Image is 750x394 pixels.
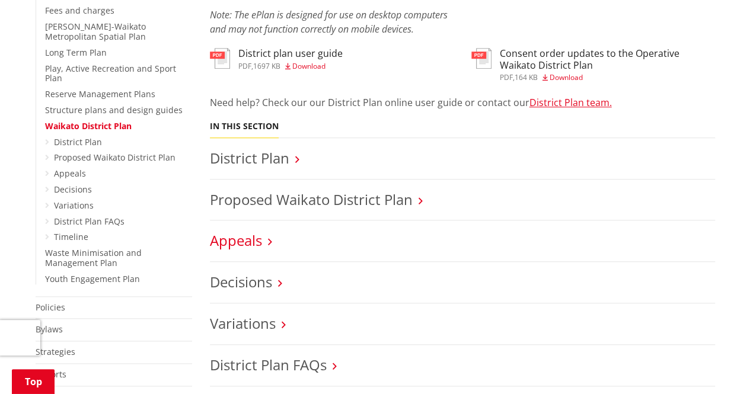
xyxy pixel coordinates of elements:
a: Bylaws [36,323,63,335]
img: document-pdf.svg [471,48,492,69]
iframe: Messenger Launcher [695,344,738,387]
h3: District plan user guide [238,48,343,59]
img: document-pdf.svg [210,48,230,69]
a: Long Term Plan [45,47,107,58]
a: Youth Engagement Plan [45,273,140,284]
span: Download [550,72,583,82]
a: Proposed Waikato District Plan [54,152,175,163]
a: Decisions [210,272,272,292]
a: Variations [210,313,276,333]
a: [PERSON_NAME]-Waikato Metropolitan Spatial Plan [45,21,146,42]
a: Decisions [54,184,92,195]
a: Fees and charges [45,5,114,16]
span: pdf [238,61,251,71]
h3: Consent order updates to the Operative Waikato District Plan [500,48,715,71]
a: Proposed Waikato District Plan [210,190,413,209]
em: Note: The ePlan is designed for use on desktop computers and may not function correctly on mobile... [210,8,448,36]
a: District Plan FAQs [210,355,327,374]
a: Structure plans and design guides [45,104,183,116]
a: District Plan team. [529,96,612,109]
div: , [238,63,343,70]
span: Download [292,61,325,71]
span: 1697 KB [253,61,280,71]
span: pdf [500,72,513,82]
a: Strategies [36,346,75,357]
a: Consent order updates to the Operative Waikato District Plan pdf,164 KB Download [471,48,715,81]
a: Play, Active Recreation and Sport Plan [45,63,176,84]
a: Waikato District Plan [45,120,132,132]
a: Appeals [54,168,86,179]
a: District Plan [54,136,102,148]
p: Need help? Check our our District Plan online user guide or contact our [210,95,715,110]
a: Reports [36,369,66,380]
a: District plan user guide pdf,1697 KB Download [210,48,343,69]
a: District Plan [210,148,289,168]
a: Waste Minimisation and Management Plan [45,247,142,268]
a: Policies [36,302,65,313]
a: Timeline [54,231,88,242]
a: Appeals [210,230,262,250]
span: 164 KB [515,72,538,82]
h5: In this section [210,121,279,132]
a: Variations [54,200,94,211]
a: Reserve Management Plans [45,88,155,100]
a: Top [12,369,55,394]
a: District Plan FAQs [54,216,125,227]
div: , [500,74,715,81]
